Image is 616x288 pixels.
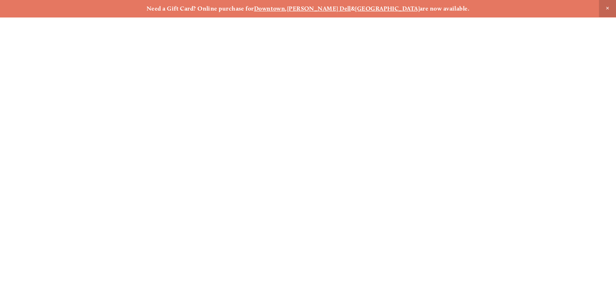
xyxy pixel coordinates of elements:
[147,5,254,12] strong: Need a Gift Card? Online purchase for
[254,5,285,12] a: Downtown
[285,5,287,12] strong: ,
[420,5,469,12] strong: are now available.
[355,5,420,12] a: [GEOGRAPHIC_DATA]
[351,5,355,12] strong: &
[287,5,351,12] a: [PERSON_NAME] Dell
